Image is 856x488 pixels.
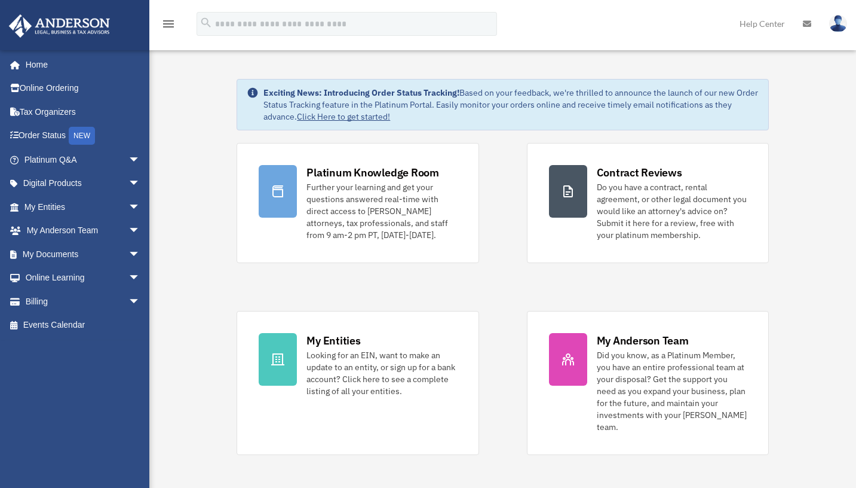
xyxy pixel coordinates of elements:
a: Contract Reviews Do you have a contract, rental agreement, or other legal document you would like... [527,143,769,263]
a: Online Ordering [8,77,158,100]
a: Platinum Knowledge Room Further your learning and get your questions answered real-time with dire... [237,143,478,263]
div: Looking for an EIN, want to make an update to an entity, or sign up for a bank account? Click her... [306,349,456,397]
a: Home [8,53,152,77]
div: Based on your feedback, we're thrilled to announce the launch of our new Order Status Tracking fe... [263,87,758,123]
a: Events Calendar [8,313,158,337]
a: Billingarrow_drop_down [8,289,158,313]
div: My Entities [306,333,360,348]
a: Digital Productsarrow_drop_down [8,172,158,196]
img: User Pic [829,15,847,32]
img: Anderson Advisors Platinum Portal [5,14,113,38]
span: arrow_drop_down [128,266,152,291]
span: arrow_drop_down [128,289,152,314]
i: menu [161,17,176,31]
a: menu [161,21,176,31]
div: My Anderson Team [597,333,689,348]
a: Online Learningarrow_drop_down [8,266,158,290]
div: Contract Reviews [597,165,682,180]
a: Platinum Q&Aarrow_drop_down [8,148,158,172]
a: My Documentsarrow_drop_down [8,242,158,266]
a: My Entitiesarrow_drop_down [8,195,158,219]
div: NEW [69,127,95,145]
span: arrow_drop_down [128,148,152,172]
span: arrow_drop_down [128,195,152,219]
a: My Anderson Teamarrow_drop_down [8,219,158,243]
div: Do you have a contract, rental agreement, or other legal document you would like an attorney's ad... [597,181,747,241]
a: Click Here to get started! [297,111,390,122]
div: Further your learning and get your questions answered real-time with direct access to [PERSON_NAM... [306,181,456,241]
a: Order StatusNEW [8,124,158,148]
span: arrow_drop_down [128,172,152,196]
a: My Entities Looking for an EIN, want to make an update to an entity, or sign up for a bank accoun... [237,311,478,455]
span: arrow_drop_down [128,242,152,267]
a: My Anderson Team Did you know, as a Platinum Member, you have an entire professional team at your... [527,311,769,455]
a: Tax Organizers [8,100,158,124]
i: search [200,16,213,29]
div: Did you know, as a Platinum Member, you have an entire professional team at your disposal? Get th... [597,349,747,433]
strong: Exciting News: Introducing Order Status Tracking! [263,87,459,98]
span: arrow_drop_down [128,219,152,243]
div: Platinum Knowledge Room [306,165,439,180]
